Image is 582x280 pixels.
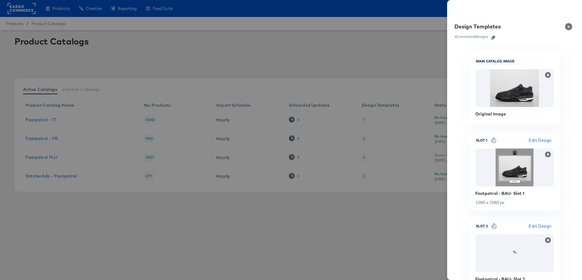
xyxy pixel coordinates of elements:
span: Edit Design [529,223,551,230]
div: 4 Connected Designs [454,35,489,39]
span: Slot 2 [475,224,488,229]
div: Design Templates [454,23,501,30]
button: Close [561,18,578,35]
button: Edit Design [526,223,554,230]
div: Original Image [475,112,554,116]
span: Slot 1 [475,138,488,143]
div: 1080 x 1080 px [475,200,554,205]
span: Edit Design [529,137,551,144]
span: Main Catalog Image [475,59,515,64]
div: Footpatrol - BAU- Slot 1 [475,191,554,196]
button: Edit Design [526,137,554,144]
